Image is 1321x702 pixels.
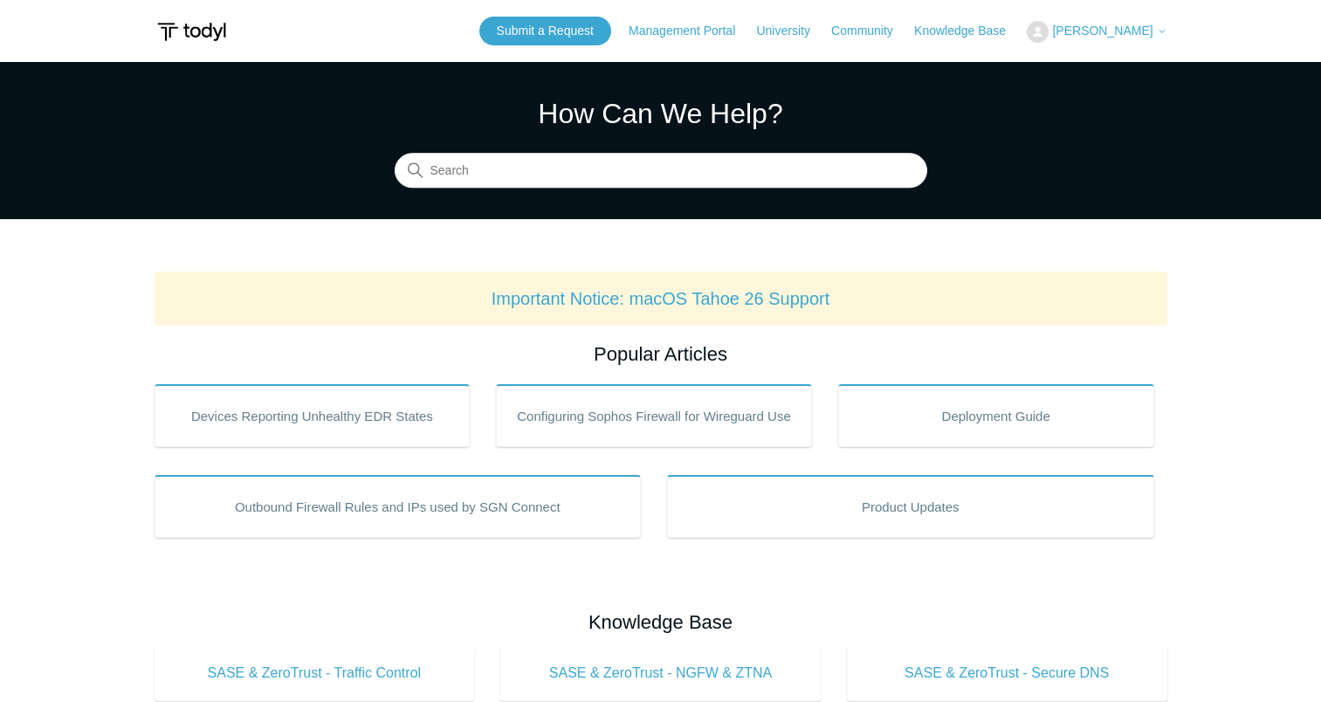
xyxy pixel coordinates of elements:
[873,663,1141,684] span: SASE & ZeroTrust - Secure DNS
[838,384,1154,447] a: Deployment Guide
[155,384,471,447] a: Devices Reporting Unhealthy EDR States
[395,93,927,134] h1: How Can We Help?
[914,22,1023,40] a: Knowledge Base
[155,16,229,48] img: Todyl Support Center Help Center home page
[155,475,642,538] a: Outbound Firewall Rules and IPs used by SGN Connect
[756,22,827,40] a: University
[496,384,812,447] a: Configuring Sophos Firewall for Wireguard Use
[1027,21,1166,43] button: [PERSON_NAME]
[492,289,830,308] a: Important Notice: macOS Tahoe 26 Support
[831,22,911,40] a: Community
[629,22,753,40] a: Management Portal
[479,17,611,45] a: Submit a Request
[155,340,1167,368] h2: Popular Articles
[847,645,1167,701] a: SASE & ZeroTrust - Secure DNS
[500,645,821,701] a: SASE & ZeroTrust - NGFW & ZTNA
[526,663,795,684] span: SASE & ZeroTrust - NGFW & ZTNA
[395,154,927,189] input: Search
[155,608,1167,637] h2: Knowledge Base
[667,475,1154,538] a: Product Updates
[181,663,449,684] span: SASE & ZeroTrust - Traffic Control
[1052,24,1152,38] span: [PERSON_NAME]
[155,645,475,701] a: SASE & ZeroTrust - Traffic Control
